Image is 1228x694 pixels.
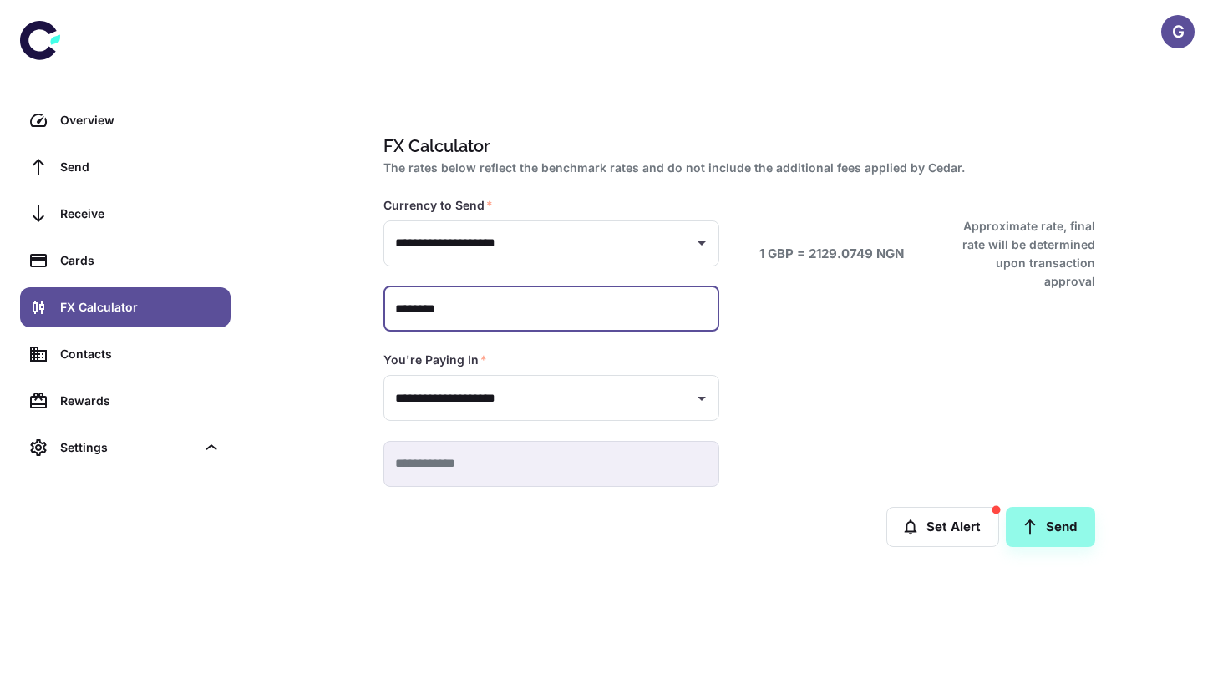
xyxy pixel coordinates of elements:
div: Settings [60,438,195,457]
button: G [1161,15,1195,48]
button: Open [690,231,713,255]
h6: Approximate rate, final rate will be determined upon transaction approval [944,217,1095,291]
a: Receive [20,194,231,234]
a: Rewards [20,381,231,421]
a: FX Calculator [20,287,231,327]
div: Send [60,158,221,176]
div: Overview [60,111,221,129]
iframe: Opens a widget where you can find more information [1120,644,1211,686]
a: Send [1006,507,1095,547]
label: Currency to Send [383,197,493,214]
div: FX Calculator [60,298,221,317]
div: Contacts [60,345,221,363]
div: Settings [20,428,231,468]
a: Contacts [20,334,231,374]
a: Send [20,147,231,187]
h1: FX Calculator [383,134,1088,159]
div: Cards [60,251,221,270]
button: Set Alert [886,507,999,547]
div: Receive [60,205,221,223]
a: Cards [20,241,231,281]
label: You're Paying In [383,352,487,368]
h6: 1 GBP = 2129.0749 NGN [759,245,904,264]
a: Overview [20,100,231,140]
div: Rewards [60,392,221,410]
button: Open [690,387,713,410]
